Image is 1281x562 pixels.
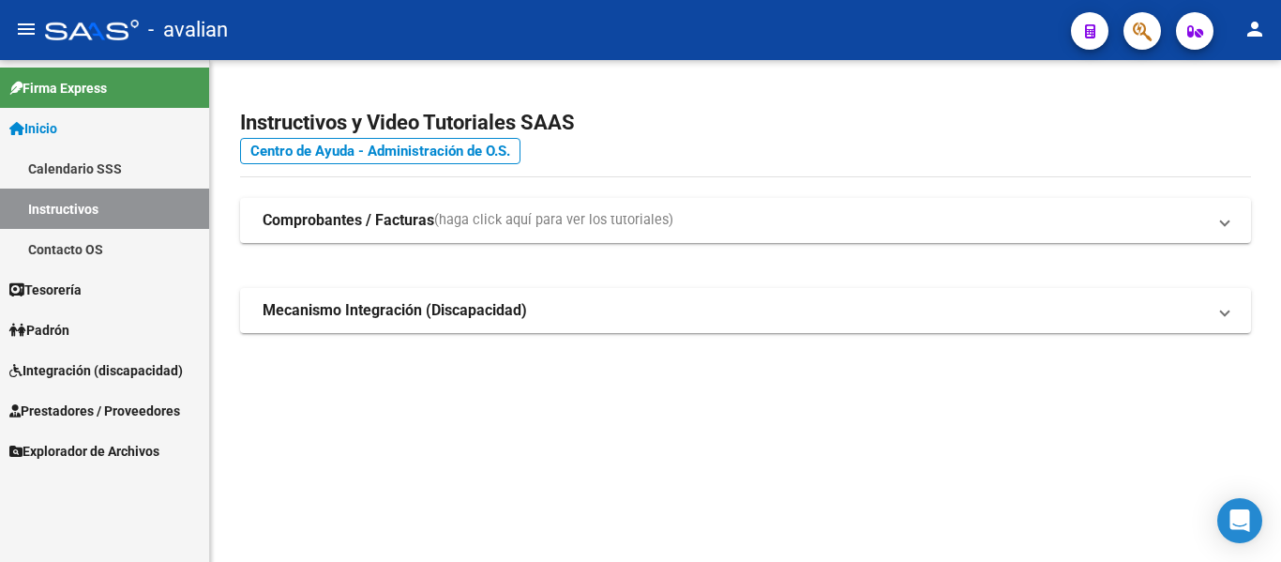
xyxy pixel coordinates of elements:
[1217,498,1262,543] div: Open Intercom Messenger
[434,210,673,231] span: (haga click aquí para ver los tutoriales)
[240,198,1251,243] mat-expansion-panel-header: Comprobantes / Facturas(haga click aquí para ver los tutoriales)
[263,210,434,231] strong: Comprobantes / Facturas
[9,118,57,139] span: Inicio
[9,360,183,381] span: Integración (discapacidad)
[9,280,82,300] span: Tesorería
[9,78,107,99] span: Firma Express
[263,300,527,321] strong: Mecanismo Integración (Discapacidad)
[1243,18,1266,40] mat-icon: person
[9,441,159,462] span: Explorador de Archivos
[240,288,1251,333] mat-expansion-panel-header: Mecanismo Integración (Discapacidad)
[15,18,38,40] mat-icon: menu
[240,105,1251,141] h2: Instructivos y Video Tutoriales SAAS
[9,320,69,341] span: Padrón
[148,9,228,51] span: - avalian
[240,138,520,164] a: Centro de Ayuda - Administración de O.S.
[9,401,180,421] span: Prestadores / Proveedores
